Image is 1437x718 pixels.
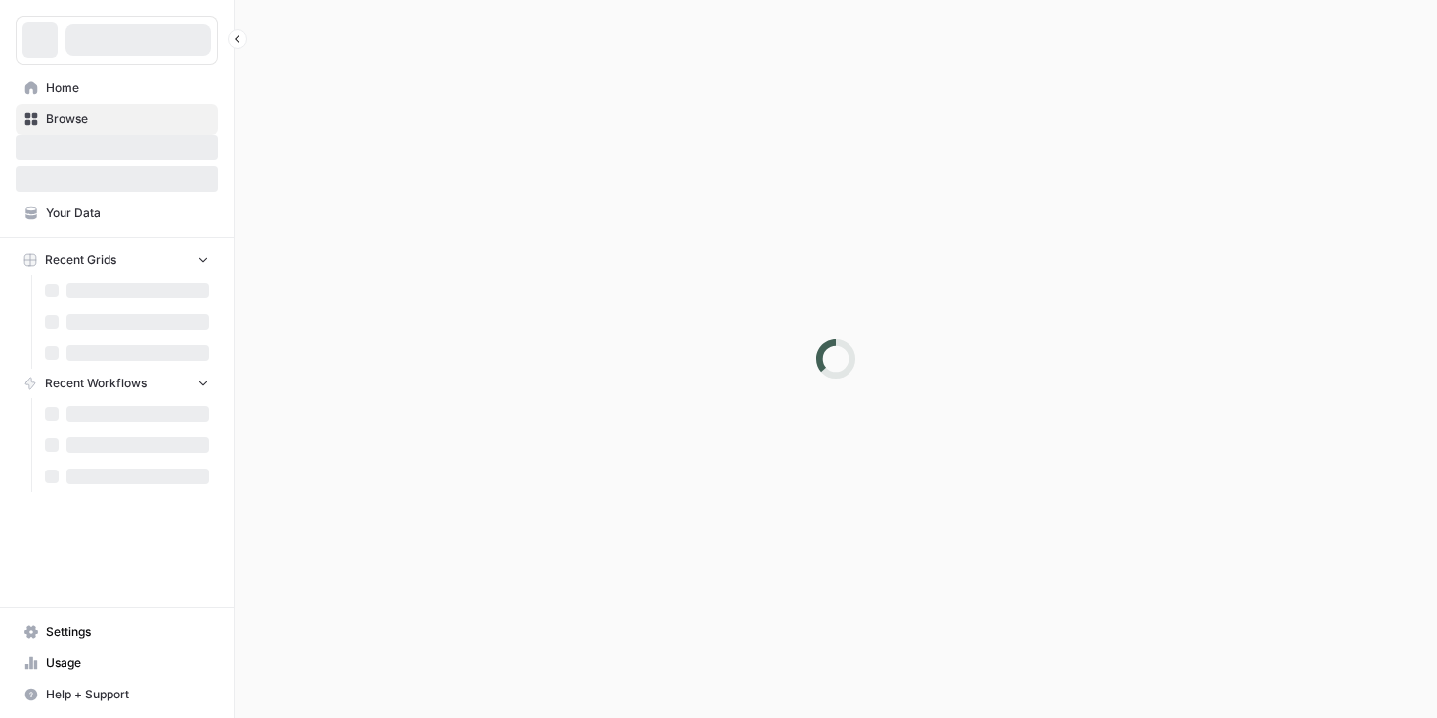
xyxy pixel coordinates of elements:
span: Usage [46,654,209,672]
span: Settings [46,623,209,641]
a: Settings [16,616,218,648]
a: Usage [16,648,218,679]
span: Help + Support [46,686,209,703]
span: Your Data [46,204,209,222]
a: Your Data [16,198,218,229]
span: Browse [46,111,209,128]
button: Recent Workflows [16,369,218,398]
a: Home [16,72,218,104]
button: Recent Grids [16,246,218,275]
span: Recent Grids [45,251,116,269]
button: Help + Support [16,679,218,710]
span: Recent Workflows [45,375,147,392]
a: Browse [16,104,218,135]
span: Home [46,79,209,97]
